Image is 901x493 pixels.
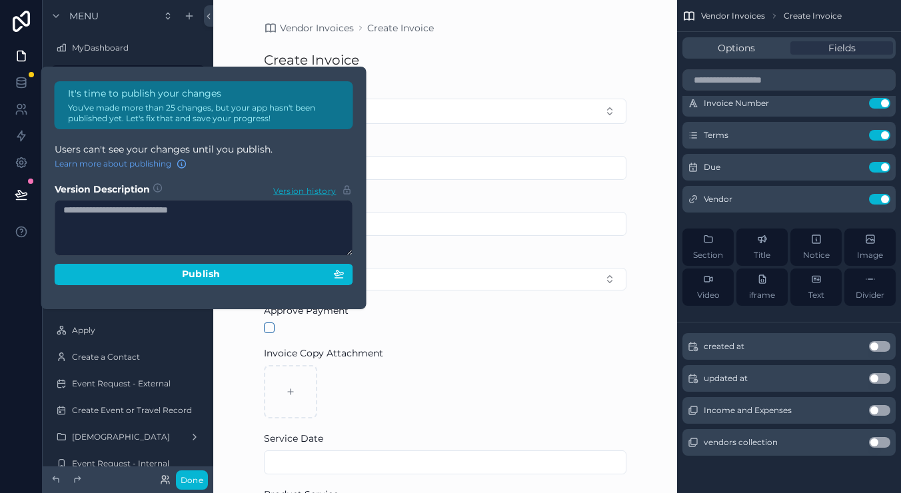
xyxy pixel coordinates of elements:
span: Title [754,250,770,260]
span: Terms [704,130,728,141]
span: Invoice Number [704,98,769,109]
h1: Create Invoice [264,51,359,69]
label: Event Request - Internal [72,458,203,469]
label: Create a Contact [72,352,203,362]
span: Learn more about publishing [55,159,171,169]
span: Create Invoice [784,11,842,21]
span: Video [697,290,720,300]
button: Notice [790,229,842,266]
p: Users can't see your changes until you publish. [55,143,353,156]
button: Image [844,229,896,266]
a: Create Event or Travel Record [51,400,205,421]
a: Create Invoice [367,21,434,35]
span: created at [704,341,744,352]
button: Done [176,470,208,490]
a: Vendor Invoices [264,21,354,35]
h2: It's time to publish your changes [68,87,345,100]
label: [DEMOGRAPHIC_DATA] [72,432,184,442]
label: Apply [72,325,203,336]
span: Menu [69,9,99,23]
span: Publish [182,268,220,280]
span: Invoice Copy Attachment [264,347,383,359]
span: Vendor Invoices [280,21,354,35]
a: Event Request - Internal [51,453,205,474]
span: Options [718,41,755,55]
span: Notice [803,250,830,260]
label: Create Event or Travel Record [72,405,203,416]
span: Vendor [704,194,732,205]
button: Title [736,229,788,266]
span: Image [857,250,883,260]
span: Vendor Invoices [701,11,765,21]
span: Divider [856,290,884,300]
p: You've made more than 25 changes, but your app hasn't been published yet. Let's fix that and save... [68,103,345,124]
span: vendors collection [704,437,778,448]
a: Create a Contact [51,346,205,368]
button: Select Button [264,268,626,290]
button: Text [790,268,842,306]
button: Select Button [264,99,626,124]
span: Due [704,162,720,173]
span: Income and Expenses [704,405,792,416]
span: Fields [828,41,856,55]
a: Event Request - External [51,373,205,394]
span: Service Date [264,432,323,444]
button: Version history [273,183,353,197]
button: Divider [844,268,896,306]
span: Section [693,250,723,260]
button: Section [682,229,734,266]
h2: Version Description [55,183,150,197]
a: MyDashboard [51,37,205,59]
a: Learn more about publishing [55,159,187,169]
label: MyDashboard [72,43,203,53]
a: [DEMOGRAPHIC_DATA] [51,426,205,448]
span: Approve Payment [264,304,349,316]
button: Publish [55,264,353,285]
label: Event Request - External [72,378,203,389]
span: updated at [704,373,748,384]
span: Text [808,290,824,300]
a: MyAdmin [51,65,205,87]
a: Apply [51,320,205,341]
button: iframe [736,268,788,306]
button: Video [682,268,734,306]
span: Version history [273,183,336,197]
span: iframe [749,290,775,300]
